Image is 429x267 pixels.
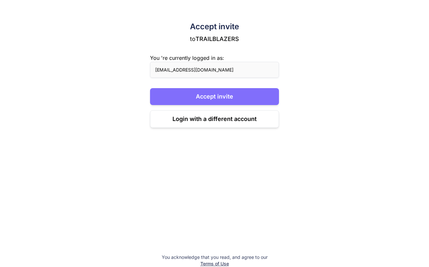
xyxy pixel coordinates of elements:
[150,34,279,44] p: to
[150,88,279,105] button: Accept invite
[150,21,279,32] h2: Accept invite
[150,54,279,62] div: You 're currently logged in as:
[162,254,268,260] p: You acknowledge that you read, and agree to our
[162,260,268,267] p: Terms of Use
[150,110,279,128] button: Login with a different account
[196,35,239,42] span: TRAILBLAZERS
